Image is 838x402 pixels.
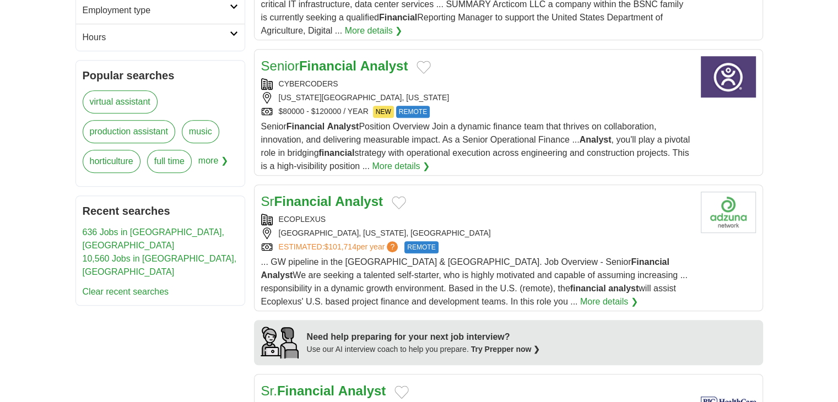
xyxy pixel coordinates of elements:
div: Need help preparing for your next job interview? [307,330,540,344]
div: [US_STATE][GEOGRAPHIC_DATA], [US_STATE] [261,92,692,104]
a: More details ❯ [345,24,403,37]
strong: analyst [608,284,639,293]
a: 636 Jobs in [GEOGRAPHIC_DATA], [GEOGRAPHIC_DATA] [83,227,224,250]
img: Ecoplexus logo [701,192,756,233]
a: horticulture [83,150,140,173]
strong: Analyst [360,58,408,73]
span: ... GW pipeline in the [GEOGRAPHIC_DATA] & [GEOGRAPHIC_DATA]. Job Overview - Senior We are seekin... [261,257,688,306]
span: ? [387,241,398,252]
strong: Analyst [335,194,383,209]
strong: Analyst [580,135,612,144]
a: SeniorFinancial Analyst [261,58,408,73]
strong: Analyst [327,122,359,131]
a: production assistant [83,120,175,143]
a: ESTIMATED:$101,714per year? [279,241,401,253]
a: music [182,120,219,143]
span: REMOTE [396,106,430,118]
img: CyberCoders logo [701,56,756,97]
a: More details ❯ [372,160,430,173]
h2: Hours [83,31,230,44]
button: Add to favorite jobs [417,61,431,74]
a: virtual assistant [83,90,158,113]
button: Add to favorite jobs [392,196,406,209]
span: NEW [373,106,394,118]
a: SrFinancial Analyst [261,194,383,209]
a: Clear recent searches [83,287,169,296]
button: Add to favorite jobs [394,385,409,399]
a: CYBERCODERS [279,79,338,88]
h2: Popular searches [83,67,238,84]
strong: Analyst [261,270,293,280]
h2: Employment type [83,4,230,17]
span: Senior Position Overview Join a dynamic finance team that thrives on collaboration, innovation, a... [261,122,690,171]
div: [GEOGRAPHIC_DATA], [US_STATE], [GEOGRAPHIC_DATA] [261,227,692,239]
div: Use our AI interview coach to help you prepare. [307,344,540,355]
a: ECOPLEXUS [279,215,326,224]
span: more ❯ [198,150,228,180]
strong: Analyst [338,383,386,398]
strong: Financial [277,383,334,398]
a: Try Prepper now ❯ [471,345,540,354]
a: Hours [76,24,245,51]
div: $80000 - $120000 / YEAR [261,106,692,118]
strong: Financial [631,257,669,267]
strong: Financial [299,58,356,73]
a: 10,560 Jobs in [GEOGRAPHIC_DATA], [GEOGRAPHIC_DATA] [83,254,237,276]
strong: Financial [379,13,417,22]
a: Sr.Financial Analyst [261,383,386,398]
strong: financial [570,284,606,293]
a: full time [147,150,192,173]
strong: Financial [274,194,332,209]
span: $101,714 [324,242,356,251]
h2: Recent searches [83,203,238,219]
strong: Financial [286,122,325,131]
span: REMOTE [404,241,438,253]
strong: financial [318,148,354,157]
a: More details ❯ [580,295,638,308]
